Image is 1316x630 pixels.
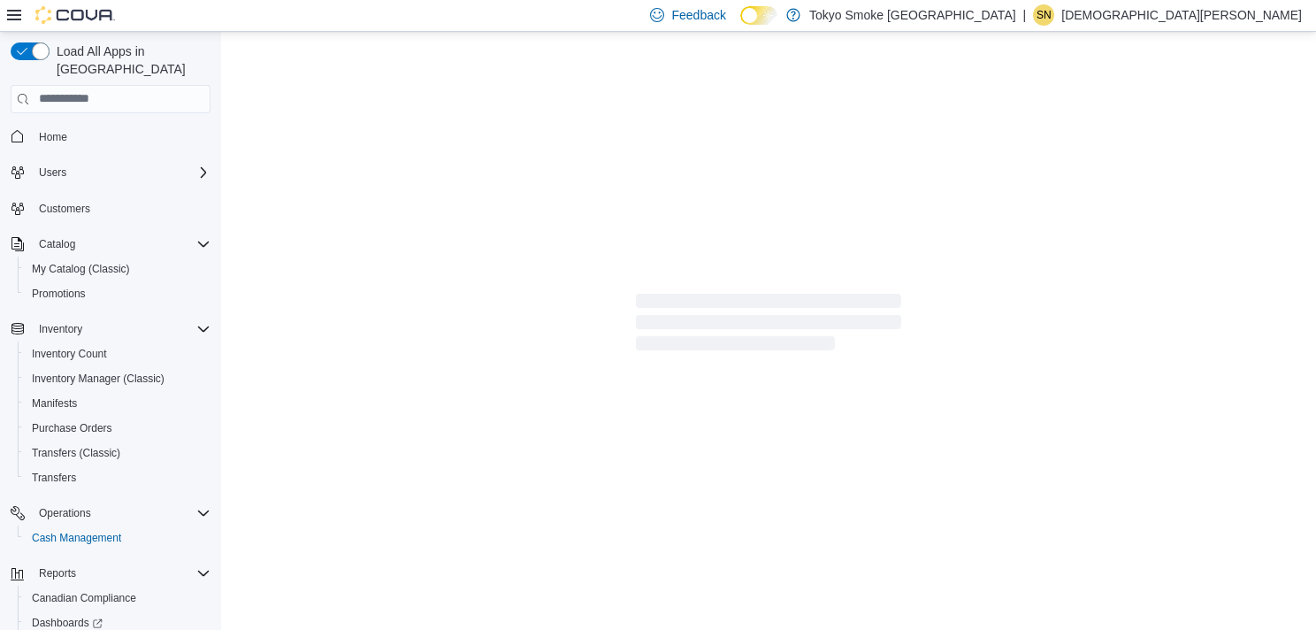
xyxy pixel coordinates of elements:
[25,467,210,488] span: Transfers
[25,393,84,414] a: Manifests
[25,343,114,365] a: Inventory Count
[35,6,115,24] img: Cova
[18,416,218,441] button: Purchase Orders
[32,126,210,148] span: Home
[32,372,164,386] span: Inventory Manager (Classic)
[32,446,120,460] span: Transfers (Classic)
[18,441,218,465] button: Transfers (Classic)
[32,162,73,183] button: Users
[32,471,76,485] span: Transfers
[39,237,75,251] span: Catalog
[32,162,210,183] span: Users
[25,393,210,414] span: Manifests
[50,42,210,78] span: Load All Apps in [GEOGRAPHIC_DATA]
[25,418,119,439] a: Purchase Orders
[740,25,741,26] span: Dark Mode
[1023,4,1027,26] p: |
[25,368,210,389] span: Inventory Manager (Classic)
[18,257,218,281] button: My Catalog (Classic)
[25,283,93,304] a: Promotions
[4,232,218,257] button: Catalog
[25,527,210,549] span: Cash Management
[25,442,210,464] span: Transfers (Classic)
[18,281,218,306] button: Promotions
[39,322,82,336] span: Inventory
[32,531,121,545] span: Cash Management
[39,566,76,580] span: Reports
[809,4,1016,26] p: Tokyo Smoke [GEOGRAPHIC_DATA]
[18,586,218,611] button: Canadian Compliance
[4,317,218,342] button: Inventory
[1037,4,1052,26] span: SN
[32,591,136,605] span: Canadian Compliance
[4,196,218,221] button: Customers
[25,442,127,464] a: Transfers (Classic)
[18,526,218,550] button: Cash Management
[32,319,89,340] button: Inventory
[32,198,97,219] a: Customers
[39,506,91,520] span: Operations
[25,368,172,389] a: Inventory Manager (Classic)
[671,6,725,24] span: Feedback
[4,160,218,185] button: Users
[18,342,218,366] button: Inventory Count
[32,503,210,524] span: Operations
[25,283,210,304] span: Promotions
[636,297,901,354] span: Loading
[32,616,103,630] span: Dashboards
[25,343,210,365] span: Inventory Count
[4,501,218,526] button: Operations
[18,366,218,391] button: Inventory Manager (Classic)
[32,319,210,340] span: Inventory
[32,234,210,255] span: Catalog
[39,130,67,144] span: Home
[32,287,86,301] span: Promotions
[32,234,82,255] button: Catalog
[25,527,128,549] a: Cash Management
[32,563,83,584] button: Reports
[32,503,98,524] button: Operations
[25,418,210,439] span: Purchase Orders
[18,465,218,490] button: Transfers
[25,258,210,280] span: My Catalog (Classic)
[25,258,137,280] a: My Catalog (Classic)
[1061,4,1302,26] p: [DEMOGRAPHIC_DATA][PERSON_NAME]
[4,124,218,150] button: Home
[32,347,107,361] span: Inventory Count
[32,127,74,148] a: Home
[32,262,130,276] span: My Catalog (Classic)
[39,202,90,216] span: Customers
[32,197,210,219] span: Customers
[25,467,83,488] a: Transfers
[25,588,143,609] a: Canadian Compliance
[32,563,210,584] span: Reports
[25,588,210,609] span: Canadian Compliance
[18,391,218,416] button: Manifests
[1033,4,1054,26] div: Shiran Norbert
[32,421,112,435] span: Purchase Orders
[740,6,777,25] input: Dark Mode
[4,561,218,586] button: Reports
[32,396,77,411] span: Manifests
[39,165,66,180] span: Users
